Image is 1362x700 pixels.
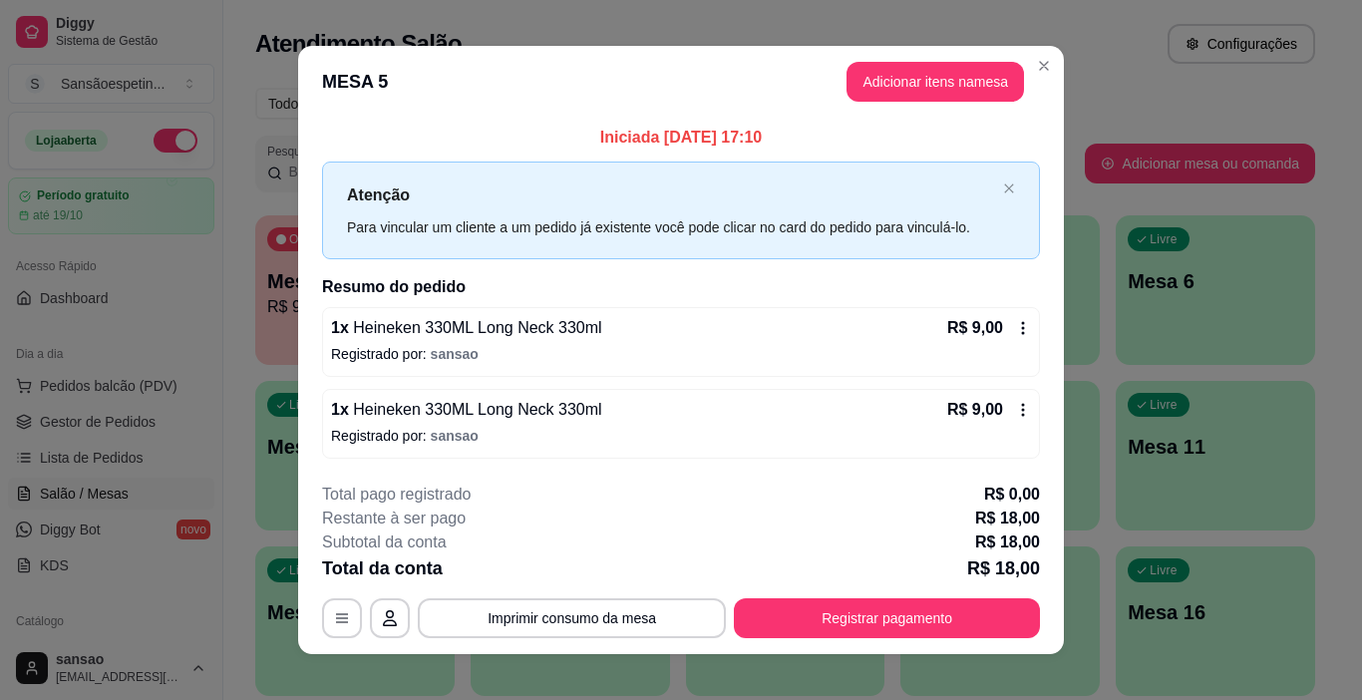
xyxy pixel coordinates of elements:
[331,426,1031,446] p: Registrado por:
[322,507,466,530] p: Restante à ser pago
[322,483,471,507] p: Total pago registrado
[298,46,1064,118] header: MESA 5
[1003,182,1015,194] span: close
[947,398,1003,422] p: R$ 9,00
[331,398,602,422] p: 1 x
[1003,182,1015,195] button: close
[347,182,995,207] p: Atenção
[418,598,726,638] button: Imprimir consumo da mesa
[975,507,1040,530] p: R$ 18,00
[734,598,1040,638] button: Registrar pagamento
[349,319,602,336] span: Heineken 330ML Long Neck 330ml
[431,346,479,362] span: sansao
[322,530,447,554] p: Subtotal da conta
[331,344,1031,364] p: Registrado por:
[331,316,602,340] p: 1 x
[975,530,1040,554] p: R$ 18,00
[967,554,1040,582] p: R$ 18,00
[1028,50,1060,82] button: Close
[984,483,1040,507] p: R$ 0,00
[947,316,1003,340] p: R$ 9,00
[347,216,995,238] div: Para vincular um cliente a um pedido já existente você pode clicar no card do pedido para vinculá...
[349,401,602,418] span: Heineken 330ML Long Neck 330ml
[847,62,1024,102] button: Adicionar itens namesa
[322,275,1040,299] h2: Resumo do pedido
[322,126,1040,150] p: Iniciada [DATE] 17:10
[431,428,479,444] span: sansao
[322,554,443,582] p: Total da conta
